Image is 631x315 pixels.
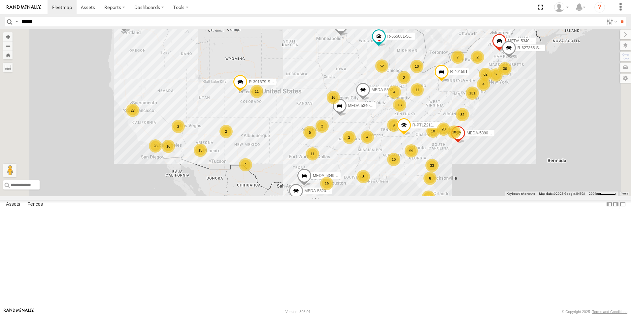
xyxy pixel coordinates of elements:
div: 5 [303,126,316,139]
label: Search Query [14,17,19,26]
div: 52 [375,59,388,73]
a: Terms and Conditions [592,310,627,314]
span: 200 km [589,192,600,195]
div: 4 [361,130,374,144]
span: R-401591 [450,69,468,74]
span: R-655081-Swing [387,34,417,39]
div: 16 [327,91,340,104]
span: R-627365-Swing [517,46,547,51]
label: Fences [24,200,46,209]
div: 28 [149,139,162,153]
div: 20 [437,122,450,136]
div: 11 [250,85,263,98]
button: Zoom out [3,41,13,51]
span: MEDA-539001-Roll [467,131,501,135]
label: Measure [3,63,13,72]
label: Dock Summary Table to the Right [613,200,619,209]
div: 2 [343,131,356,144]
span: R-391879-Swing [249,80,278,85]
div: 77 [422,191,435,204]
div: 10 [410,60,423,73]
div: 2 [239,158,252,171]
span: MEDA-532007-Roll [305,189,339,193]
button: Map Scale: 200 km per 44 pixels [587,192,618,196]
span: MEDA-534904-Roll [313,174,347,178]
div: 10 [426,124,440,138]
div: 7 [451,51,464,64]
div: Version: 308.01 [285,310,311,314]
img: rand-logo.svg [7,5,41,10]
div: 9 [387,119,400,132]
div: 2 [471,51,484,64]
div: 4 [388,86,401,99]
button: Keyboard shortcuts [507,192,535,196]
div: 3 [357,170,370,183]
button: Drag Pegman onto the map to open Street View [3,164,17,177]
div: 16 [162,140,175,153]
div: 6 [423,172,437,185]
button: Zoom in [3,32,13,41]
div: 11 [306,147,319,160]
div: John Mertens [552,2,571,12]
div: 62 [479,68,492,81]
div: 11 [411,83,424,96]
span: MEDA-534010-Roll [508,39,542,43]
div: 4 [477,78,490,91]
div: 2 [219,125,233,138]
span: MEDA-535204-Roll [372,88,406,92]
span: MEDA-534032-Roll [348,104,382,108]
span: Map data ©2025 Google, INEGI [539,192,585,195]
div: 2 [172,120,185,133]
span: R-PTLZ211377-Swing [413,123,452,127]
div: 7 [489,68,503,82]
button: Zoom Home [3,51,13,59]
div: © Copyright 2025 - [562,310,627,314]
div: 13 [393,98,406,112]
div: 59 [405,144,418,157]
div: 27 [126,104,139,117]
div: 36 [498,62,512,75]
div: 10 [387,153,400,166]
label: Dock Summary Table to the Left [606,200,613,209]
label: Assets [3,200,23,209]
div: 19 [320,177,333,190]
div: 32 [456,108,469,121]
a: Terms (opens in new tab) [621,192,628,195]
div: 33 [425,159,439,172]
div: 15 [194,144,207,157]
label: Search Filter Options [604,17,618,26]
div: 18 [448,125,461,139]
div: 2 [397,71,411,84]
i: ? [594,2,605,13]
label: Map Settings [620,74,631,83]
label: Hide Summary Table [619,200,626,209]
div: 2 [315,120,329,133]
a: Visit our Website [4,308,34,315]
div: 131 [466,87,479,100]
